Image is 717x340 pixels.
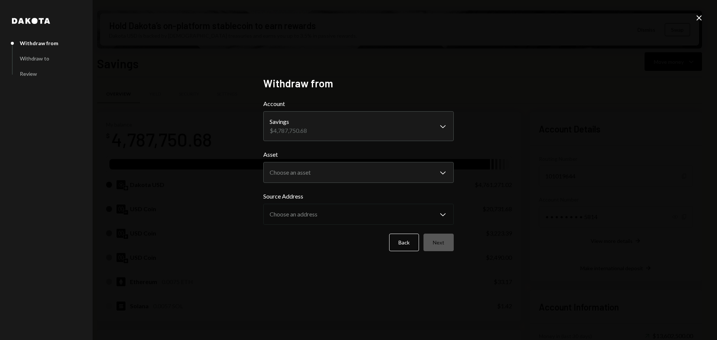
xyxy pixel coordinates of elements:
div: Withdraw from [20,40,58,46]
label: Account [263,99,454,108]
div: Withdraw to [20,55,49,62]
label: Asset [263,150,454,159]
div: Review [20,71,37,77]
h2: Withdraw from [263,76,454,91]
label: Source Address [263,192,454,201]
button: Asset [263,162,454,183]
button: Back [389,234,419,251]
button: Account [263,111,454,141]
button: Source Address [263,204,454,225]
